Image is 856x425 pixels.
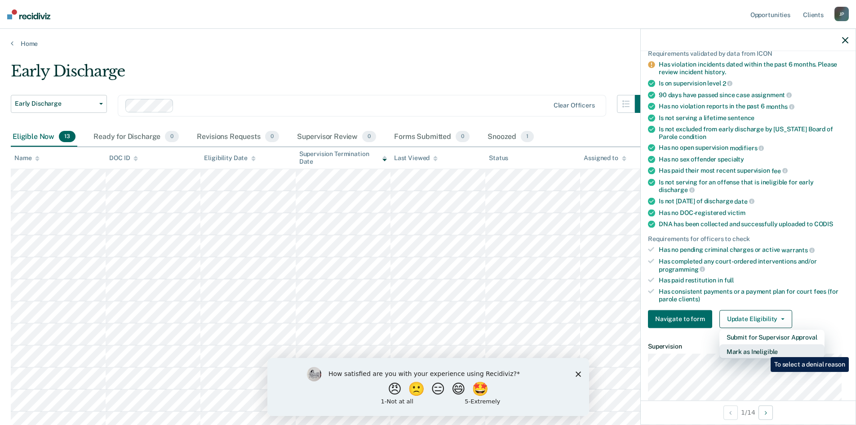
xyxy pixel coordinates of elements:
span: victim [727,209,745,216]
span: Early Discharge [15,100,96,107]
span: 0 [362,131,376,143]
div: Requirements validated by data from ICON [648,49,848,57]
span: 0 [165,131,179,143]
button: Next Opportunity [758,405,773,420]
div: Assigned to [584,154,626,162]
span: assignment [751,91,792,98]
div: Eligible Now [11,127,77,147]
span: months [766,103,794,110]
div: J P [834,7,849,21]
div: Is not serving a lifetime [659,114,848,121]
div: Has consistent payments or a payment plan for court fees (for parole [659,288,848,303]
span: programming [659,265,705,273]
span: CODIS [814,220,833,227]
div: 1 / 14 [641,400,856,424]
span: clients) [679,295,700,303]
span: condition [679,133,706,140]
span: fee [772,167,788,174]
div: Ready for Discharge [92,127,181,147]
span: full [724,277,734,284]
img: Recidiviz [7,9,50,19]
span: discharge [659,186,695,193]
a: Home [11,40,845,48]
div: Has no sex offender [659,156,848,163]
button: Update Eligibility [719,310,792,328]
div: Has completed any court-ordered interventions and/or [659,258,848,273]
div: DNA has been collected and successfully uploaded to [659,220,848,228]
div: Is not serving for an offense that is ineligible for early [659,178,848,193]
span: 13 [59,131,75,143]
div: Name [14,154,40,162]
div: Has no pending criminal charges or active [659,246,848,254]
div: Clear officers [554,102,595,109]
div: 90 days have passed since case [659,91,848,99]
iframe: Survey by Kim from Recidiviz [267,358,589,416]
span: 1 [521,131,534,143]
div: Requirements for officers to check [648,235,848,242]
button: Previous Opportunity [723,405,738,420]
span: 2 [723,80,733,87]
span: 0 [456,131,470,143]
span: 0 [265,131,279,143]
div: Has no DOC-registered [659,209,848,216]
div: Has violation incidents dated within the past 6 months. Please review incident history. [659,61,848,76]
div: Supervisor Review [295,127,378,147]
span: specialty [718,156,744,163]
button: Navigate to form [648,310,712,328]
span: warrants [781,246,815,254]
div: Status [489,154,508,162]
div: Has no open supervision [659,144,848,152]
div: DOC ID [109,154,138,162]
div: Eligibility Date [204,154,256,162]
span: modifiers [730,144,764,152]
div: Has no violation reports in the past 6 [659,103,848,111]
button: Mark as Ineligible [719,344,825,358]
div: Has paid restitution in [659,277,848,284]
a: Navigate to form link [648,310,716,328]
div: Is not [DATE] of discharge [659,197,848,206]
button: Submit for Supervisor Approval [719,330,825,344]
div: Snoozed [486,127,536,147]
div: Last Viewed [394,154,438,162]
div: Is not excluded from early discharge by [US_STATE] Board of Parole [659,125,848,140]
div: Supervision Termination Date [299,150,387,166]
div: Forms Submitted [392,127,471,147]
span: sentence [727,114,754,121]
div: Early Discharge [11,62,653,88]
dt: Supervision [648,342,848,350]
span: date [734,197,754,205]
div: Revisions Requests [195,127,280,147]
div: Is on supervision level [659,80,848,88]
div: Has paid their most recent supervision [659,167,848,175]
